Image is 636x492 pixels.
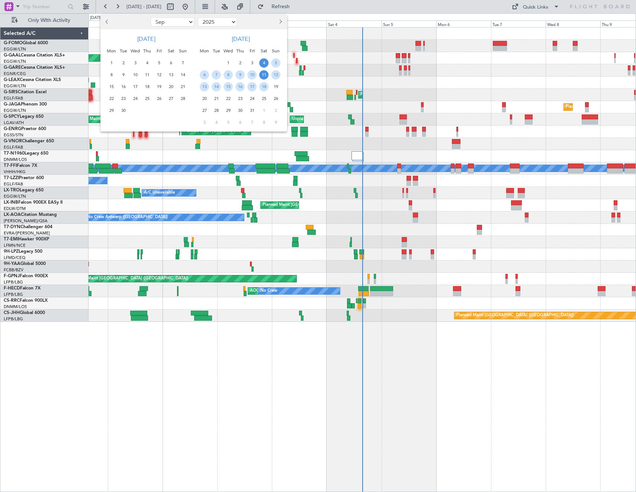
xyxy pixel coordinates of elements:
button: Previous month [103,16,112,28]
div: 3-10-2025 [246,57,258,69]
div: 26-10-2025 [270,93,282,104]
span: 26 [154,94,164,103]
div: 13-10-2025 [199,81,211,93]
div: 8-11-2025 [258,116,270,128]
div: 1-11-2025 [258,104,270,116]
span: 24 [247,94,257,103]
div: 5-10-2025 [270,57,282,69]
div: 27-9-2025 [165,93,177,104]
div: 27-10-2025 [199,104,211,116]
div: 23-10-2025 [234,93,246,104]
span: 17 [247,82,257,91]
span: 2 [235,58,245,68]
div: Fri [153,45,165,57]
div: 14-9-2025 [177,69,189,81]
span: 26 [271,94,280,103]
span: 6 [200,70,209,80]
span: 3 [200,118,209,127]
span: 27 [200,106,209,115]
div: Mon [106,45,118,57]
div: 2-10-2025 [234,57,246,69]
div: 28-9-2025 [177,93,189,104]
span: 13 [166,70,176,80]
div: 26-9-2025 [153,93,165,104]
div: 2-9-2025 [118,57,129,69]
span: 9 [271,118,280,127]
div: Wed [129,45,141,57]
span: 20 [166,82,176,91]
div: Wed [222,45,234,57]
span: 5 [224,118,233,127]
div: Thu [234,45,246,57]
div: 19-10-2025 [270,81,282,93]
div: 16-10-2025 [234,81,246,93]
div: 6-9-2025 [165,57,177,69]
div: 1-10-2025 [222,57,234,69]
span: 22 [224,94,233,103]
span: 29 [224,106,233,115]
span: 24 [131,94,140,103]
div: 21-9-2025 [177,81,189,93]
div: 4-10-2025 [258,57,270,69]
span: 22 [107,94,116,103]
div: 3-11-2025 [199,116,211,128]
span: 14 [212,82,221,91]
span: 4 [259,58,269,68]
span: 3 [131,58,140,68]
span: 6 [166,58,176,68]
div: 9-9-2025 [118,69,129,81]
div: 21-10-2025 [211,93,222,104]
span: 11 [142,70,152,80]
span: 8 [224,70,233,80]
span: 11 [259,70,269,80]
div: 7-11-2025 [246,116,258,128]
div: Sat [258,45,270,57]
span: 14 [178,70,187,80]
span: 1 [259,106,269,115]
div: 4-11-2025 [211,116,222,128]
div: 11-9-2025 [141,69,153,81]
div: 15-9-2025 [106,81,118,93]
div: 6-11-2025 [234,116,246,128]
span: 7 [178,58,187,68]
span: 8 [107,70,116,80]
div: 17-10-2025 [246,81,258,93]
div: 18-9-2025 [141,81,153,93]
div: Mon [199,45,211,57]
div: 12-9-2025 [153,69,165,81]
div: 2-11-2025 [270,104,282,116]
div: 22-9-2025 [106,93,118,104]
span: 21 [212,94,221,103]
span: 30 [119,106,128,115]
div: 20-10-2025 [199,93,211,104]
span: 31 [247,106,257,115]
span: 25 [259,94,269,103]
div: 30-10-2025 [234,104,246,116]
div: Tue [211,45,222,57]
span: 12 [271,70,280,80]
button: Next month [276,16,284,28]
div: Tue [118,45,129,57]
div: 20-9-2025 [165,81,177,93]
span: 4 [142,58,152,68]
span: 21 [178,82,187,91]
div: 13-9-2025 [165,69,177,81]
span: 2 [119,58,128,68]
span: 19 [154,82,164,91]
span: 28 [178,94,187,103]
select: Select year [198,17,237,26]
div: 23-9-2025 [118,93,129,104]
div: 24-10-2025 [246,93,258,104]
div: 29-10-2025 [222,104,234,116]
span: 27 [166,94,176,103]
div: Sun [270,45,282,57]
div: 9-10-2025 [234,69,246,81]
div: 6-10-2025 [199,69,211,81]
span: 18 [259,82,269,91]
div: 11-10-2025 [258,69,270,81]
span: 8 [259,118,269,127]
div: 7-10-2025 [211,69,222,81]
div: 12-10-2025 [270,69,282,81]
span: 3 [247,58,257,68]
span: 13 [200,82,209,91]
